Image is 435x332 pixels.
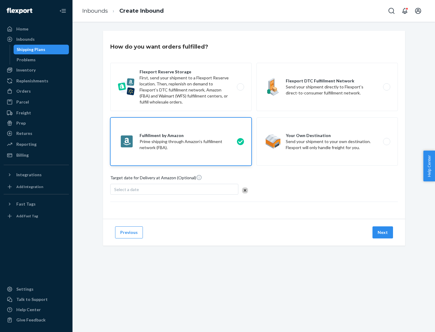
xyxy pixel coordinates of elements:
[4,284,69,294] a: Settings
[16,307,41,313] div: Help Center
[4,170,69,180] button: Integrations
[14,45,69,54] a: Shipping Plans
[57,5,69,17] button: Close Navigation
[16,78,48,84] div: Replenishments
[4,139,69,149] a: Reporting
[4,315,69,325] button: Give Feedback
[16,130,32,136] div: Returns
[4,65,69,75] a: Inventory
[4,86,69,96] a: Orders
[412,5,424,17] button: Open account menu
[7,8,32,14] img: Flexport logo
[4,76,69,86] a: Replenishments
[82,8,108,14] a: Inbounds
[16,296,48,302] div: Talk to Support
[423,151,435,181] button: Help Center
[16,88,31,94] div: Orders
[4,199,69,209] button: Fast Tags
[17,57,36,63] div: Problems
[110,43,208,51] h3: How do you want orders fulfilled?
[4,108,69,118] a: Freight
[4,211,69,221] a: Add Fast Tag
[4,295,69,304] a: Talk to Support
[16,201,36,207] div: Fast Tags
[372,226,393,238] button: Next
[16,184,43,189] div: Add Integration
[16,141,37,147] div: Reporting
[119,8,164,14] a: Create Inbound
[110,174,202,183] span: Target date for Delivery at Amazon (Optional)
[114,187,139,192] span: Select a date
[16,36,35,42] div: Inbounds
[16,317,46,323] div: Give Feedback
[4,129,69,138] a: Returns
[4,182,69,192] a: Add Integration
[14,55,69,65] a: Problems
[4,97,69,107] a: Parcel
[16,26,28,32] div: Home
[4,24,69,34] a: Home
[16,152,29,158] div: Billing
[77,2,169,20] ol: breadcrumbs
[4,305,69,314] a: Help Center
[16,120,26,126] div: Prep
[4,150,69,160] a: Billing
[16,213,38,219] div: Add Fast Tag
[4,118,69,128] a: Prep
[16,99,29,105] div: Parcel
[399,5,411,17] button: Open notifications
[17,46,45,53] div: Shipping Plans
[16,110,31,116] div: Freight
[385,5,398,17] button: Open Search Box
[4,34,69,44] a: Inbounds
[115,226,143,238] button: Previous
[16,67,36,73] div: Inventory
[16,286,34,292] div: Settings
[16,172,42,178] div: Integrations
